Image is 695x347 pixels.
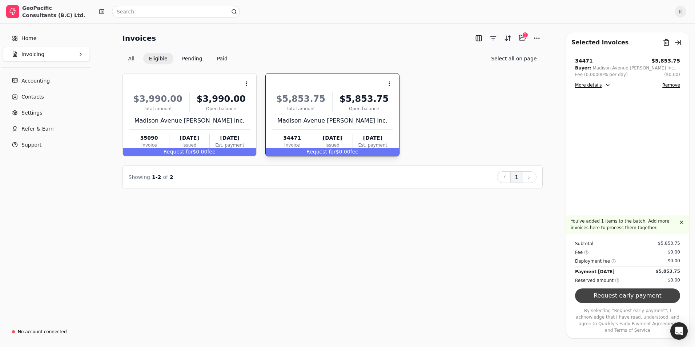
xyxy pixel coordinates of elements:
[575,71,628,78] div: Fee (0.00000% per day)
[169,142,209,148] div: Issued
[517,32,528,44] button: Batch (1)
[170,174,173,180] span: 2
[3,325,90,338] a: No account connected
[210,134,249,142] div: [DATE]
[18,328,67,335] div: No account connected
[575,288,680,303] button: Request early payment
[336,105,393,112] div: Open balance
[575,249,588,256] div: Fee
[143,53,173,64] button: Eligible
[312,142,352,148] div: Issued
[21,125,54,133] span: Refer & Earn
[129,105,186,112] div: Total amount
[575,81,611,89] button: More details
[592,65,675,71] div: Madison Avenue [PERSON_NAME] Inc.
[668,258,680,264] div: $0.00
[664,71,680,78] button: ($0.00)
[21,35,36,42] span: Home
[575,268,615,275] div: Payment [DATE]
[169,134,209,142] div: [DATE]
[129,134,169,142] div: 35090
[336,92,393,105] div: $5,853.75
[353,134,393,142] div: [DATE]
[21,77,50,85] span: Accounting
[123,148,256,156] div: $0.00
[3,105,90,120] a: Settings
[22,4,87,19] div: GeoPacific Consultants (B.C) Ltd.
[122,32,156,44] h2: Invoices
[668,249,680,255] div: $0.00
[21,141,41,149] span: Support
[122,53,233,64] div: Invoice filter options
[575,277,619,284] div: Reserved amount
[193,92,250,105] div: $3,990.00
[531,32,543,44] button: More
[662,81,680,89] button: Remove
[272,142,312,148] div: Invoice
[522,32,528,38] div: 1
[312,134,352,142] div: [DATE]
[211,53,233,64] button: Paid
[272,105,329,112] div: Total amount
[21,109,42,117] span: Settings
[163,174,168,180] span: of
[210,142,249,148] div: Est. payment
[122,53,140,64] button: All
[207,149,215,155] span: fee
[575,258,616,265] div: Deployment fee
[152,174,161,180] span: 1 - 2
[502,32,514,44] button: Sort
[655,268,680,275] div: $5,853.75
[266,148,399,156] div: $0.00
[651,57,680,65] button: $5,853.75
[3,89,90,104] a: Contacts
[571,218,677,231] p: You've added 1 items to the batch. Add more invoices here to process them together.
[575,65,591,71] div: Buyer:
[176,53,208,64] button: Pending
[3,121,90,136] button: Refer & Earn
[3,73,90,88] a: Accounting
[193,105,250,112] div: Open balance
[485,53,542,64] button: Select all on page
[306,149,336,155] span: Request for
[668,277,680,283] div: $0.00
[164,149,193,155] span: Request for
[575,307,680,334] p: By selecting "Request early payment", I acknowledge that I have read, understood, and agree to Qu...
[350,149,358,155] span: fee
[510,171,523,183] button: 1
[575,240,593,247] div: Subtotal
[3,31,90,45] a: Home
[353,142,393,148] div: Est. payment
[575,57,593,65] div: 34471
[272,134,312,142] div: 34471
[129,174,150,180] span: Showing
[129,142,169,148] div: Invoice
[658,240,680,247] div: $5,853.75
[675,6,686,17] button: K
[112,6,240,17] input: Search
[21,51,44,58] span: Invoicing
[670,322,688,340] div: Open Intercom Messenger
[571,38,628,47] div: Selected invoices
[3,47,90,61] button: Invoicing
[129,92,186,105] div: $3,990.00
[3,137,90,152] button: Support
[272,116,393,125] div: Madison Avenue [PERSON_NAME] Inc.
[272,92,329,105] div: $5,853.75
[129,116,250,125] div: Madison Avenue [PERSON_NAME] Inc.
[21,93,44,101] span: Contacts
